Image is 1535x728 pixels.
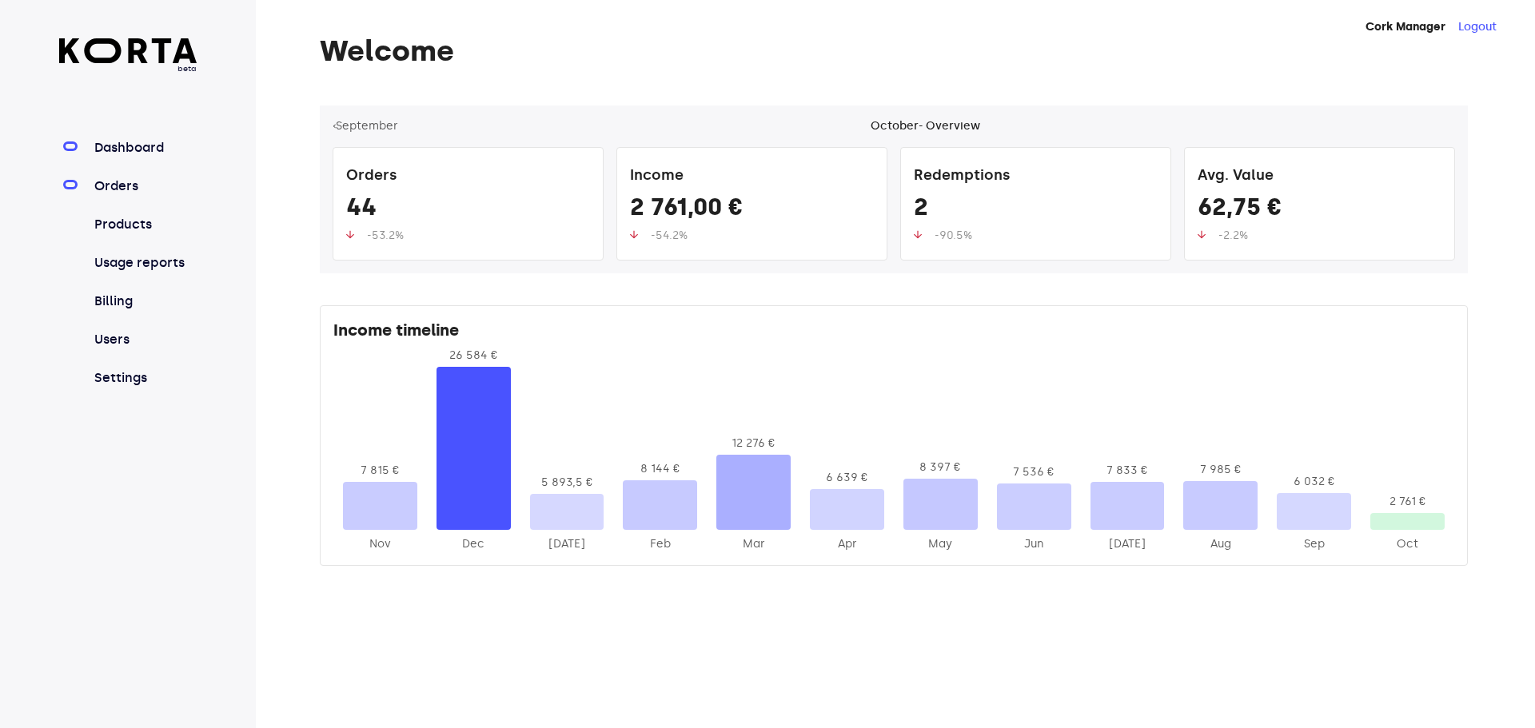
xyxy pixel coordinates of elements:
[651,229,688,242] span: -54.2%
[367,229,404,242] span: -53.2%
[914,230,922,239] img: up
[716,436,791,452] div: 12 276 €
[716,536,791,552] div: 2025-Mar
[437,536,511,552] div: 2024-Dec
[530,475,604,491] div: 5 893,5 €
[997,536,1071,552] div: 2025-Jun
[623,536,697,552] div: 2025-Feb
[1090,463,1165,479] div: 7 833 €
[810,470,884,486] div: 6 639 €
[59,63,197,74] span: beta
[59,38,197,74] a: beta
[1370,494,1445,510] div: 2 761 €
[530,536,604,552] div: 2025-Jan
[1277,474,1351,490] div: 6 032 €
[997,464,1071,480] div: 7 536 €
[320,35,1468,67] h1: Welcome
[91,177,197,196] a: Orders
[1370,536,1445,552] div: 2025-Oct
[91,292,197,311] a: Billing
[1198,161,1441,193] div: Avg. Value
[343,463,417,479] div: 7 815 €
[1277,536,1351,552] div: 2025-Sep
[1218,229,1248,242] span: -2.2%
[346,230,354,239] img: up
[91,215,197,234] a: Products
[914,161,1158,193] div: Redemptions
[903,459,978,475] div: 8 397 €
[437,348,511,364] div: 26 584 €
[1198,193,1441,228] div: 62,75 €
[91,330,197,349] a: Users
[333,118,398,134] button: ‹September
[1090,536,1165,552] div: 2025-Jul
[333,319,1454,348] div: Income timeline
[343,536,417,552] div: 2024-Nov
[1183,462,1258,478] div: 7 985 €
[630,193,874,228] div: 2 761,00 €
[630,230,638,239] img: up
[1183,536,1258,552] div: 2025-Aug
[630,161,874,193] div: Income
[91,138,197,157] a: Dashboard
[871,118,980,134] div: October - Overview
[623,461,697,477] div: 8 144 €
[91,368,197,388] a: Settings
[935,229,972,242] span: -90.5%
[1458,19,1497,35] button: Logout
[914,193,1158,228] div: 2
[810,536,884,552] div: 2025-Apr
[1198,230,1206,239] img: up
[59,38,197,63] img: Korta
[346,161,590,193] div: Orders
[1366,20,1445,34] strong: Cork Manager
[903,536,978,552] div: 2025-May
[346,193,590,228] div: 44
[91,253,197,273] a: Usage reports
